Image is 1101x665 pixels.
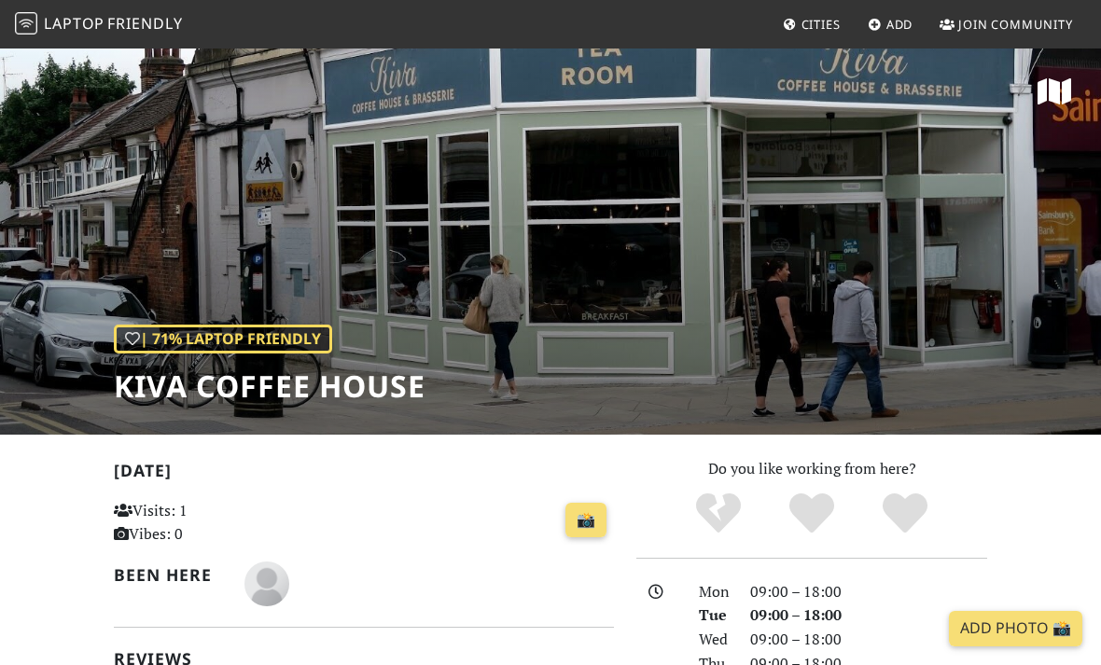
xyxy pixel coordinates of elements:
img: LaptopFriendly [15,12,37,35]
div: Definitely! [858,491,952,537]
div: | 71% Laptop Friendly [114,325,332,354]
p: Do you like working from here? [636,457,987,481]
span: Join Community [958,16,1073,33]
h2: Been here [114,565,222,585]
div: No [672,491,765,537]
span: Friendly [107,13,182,34]
div: Tue [688,603,740,628]
a: LaptopFriendly LaptopFriendly [15,8,183,41]
div: 09:00 – 18:00 [739,628,998,652]
div: Mon [688,580,740,604]
img: blank-535327c66bd565773addf3077783bbfce4b00ec00e9fd257753287c682c7fa38.png [244,561,289,606]
div: Wed [688,628,740,652]
a: Cities [775,7,848,41]
span: Cleopatra Charalambous [244,572,289,592]
div: 09:00 – 18:00 [739,580,998,604]
a: 📸 [565,503,606,538]
div: 09:00 – 18:00 [739,603,998,628]
a: Add Photo 📸 [949,611,1082,646]
h2: [DATE] [114,461,614,488]
span: Add [886,16,913,33]
p: Visits: 1 Vibes: 0 [114,499,266,547]
a: Join Community [932,7,1080,41]
span: Cities [801,16,841,33]
span: Laptop [44,13,105,34]
a: Add [860,7,921,41]
h1: Kiva Coffee House [114,368,425,404]
div: Yes [765,491,858,537]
